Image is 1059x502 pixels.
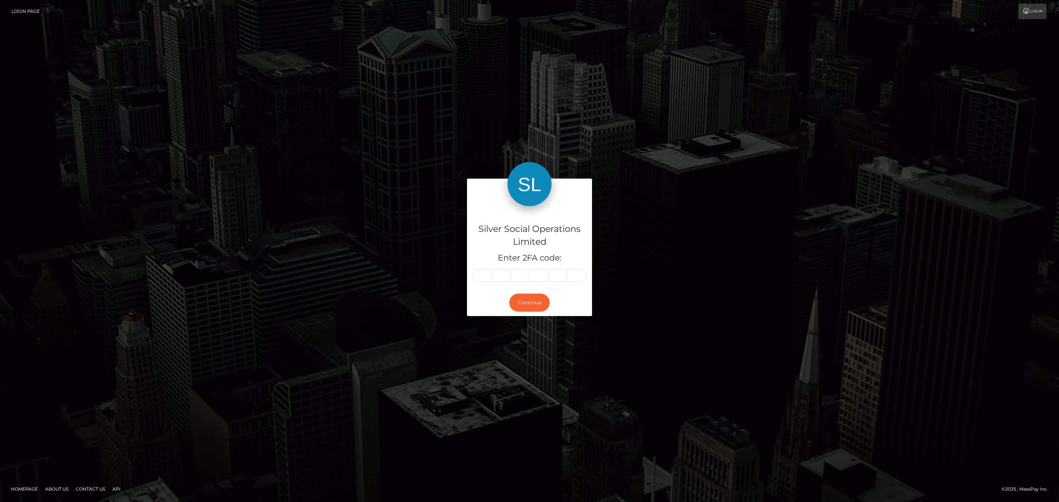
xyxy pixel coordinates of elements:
img: Silver Social Operations Limited [507,162,552,206]
a: Contact Us [73,483,108,495]
a: About Us [42,483,71,495]
h4: Silver Social Operations Limited [473,223,586,248]
button: Continue [509,294,550,312]
a: Login Page [11,4,40,19]
div: © 2025 , MassPay Inc. [1002,485,1053,493]
a: API [110,483,124,495]
h5: Enter 2FA code: [473,252,586,264]
a: Homepage [8,483,41,495]
a: Login [1019,4,1046,19]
